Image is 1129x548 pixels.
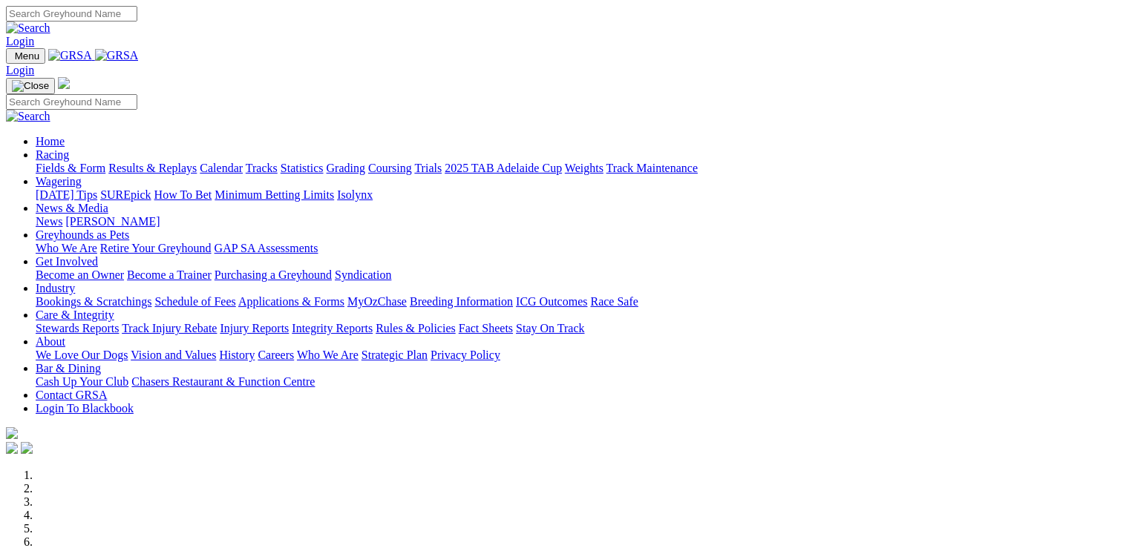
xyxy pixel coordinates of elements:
[6,78,55,94] button: Toggle navigation
[36,295,1123,308] div: Industry
[258,349,294,361] a: Careers
[361,349,428,361] a: Strategic Plan
[131,375,315,388] a: Chasers Restaurant & Function Centre
[215,242,318,254] a: GAP SA Assessments
[215,268,332,281] a: Purchasing a Greyhound
[200,162,243,174] a: Calendar
[36,362,101,374] a: Bar & Dining
[95,49,139,62] img: GRSA
[36,215,62,228] a: News
[36,255,98,268] a: Get Involved
[6,22,50,35] img: Search
[36,188,1123,202] div: Wagering
[368,162,412,174] a: Coursing
[445,162,562,174] a: 2025 TAB Adelaide Cup
[6,442,18,454] img: facebook.svg
[36,349,128,361] a: We Love Our Dogs
[58,77,70,89] img: logo-grsa-white.png
[36,402,134,415] a: Login To Blackbook
[6,48,45,64] button: Toggle navigation
[516,322,584,334] a: Stay On Track
[6,35,34,47] a: Login
[6,110,50,123] img: Search
[122,322,217,334] a: Track Injury Rebate
[127,268,212,281] a: Become a Trainer
[15,50,39,62] span: Menu
[6,6,137,22] input: Search
[36,389,107,401] a: Contact GRSA
[36,375,128,388] a: Cash Up Your Club
[131,349,216,361] a: Vision and Values
[36,268,124,281] a: Become an Owner
[215,188,334,201] a: Minimum Betting Limits
[327,162,365,174] a: Grading
[516,295,587,308] a: ICG Outcomes
[21,442,33,454] img: twitter.svg
[281,162,324,174] a: Statistics
[414,162,442,174] a: Trials
[6,427,18,439] img: logo-grsa-white.png
[565,162,603,174] a: Weights
[6,64,34,76] a: Login
[219,349,255,361] a: History
[246,162,278,174] a: Tracks
[36,322,1123,335] div: Care & Integrity
[410,295,513,308] a: Breeding Information
[36,175,82,188] a: Wagering
[36,295,151,308] a: Bookings & Scratchings
[154,188,212,201] a: How To Bet
[6,94,137,110] input: Search
[48,49,92,62] img: GRSA
[36,335,65,348] a: About
[36,202,108,214] a: News & Media
[335,268,391,281] a: Syndication
[220,322,289,334] a: Injury Reports
[36,228,129,241] a: Greyhounds as Pets
[65,215,160,228] a: [PERSON_NAME]
[292,322,373,334] a: Integrity Reports
[36,242,1123,255] div: Greyhounds as Pets
[459,322,513,334] a: Fact Sheets
[100,188,151,201] a: SUREpick
[36,215,1123,228] div: News & Media
[154,295,235,308] a: Schedule of Fees
[108,162,197,174] a: Results & Replays
[36,188,97,201] a: [DATE] Tips
[297,349,359,361] a: Who We Are
[431,349,500,361] a: Privacy Policy
[376,322,456,334] a: Rules & Policies
[36,135,65,148] a: Home
[347,295,407,308] a: MyOzChase
[590,295,638,308] a: Race Safe
[100,242,212,254] a: Retire Your Greyhound
[36,282,75,294] a: Industry
[36,242,97,254] a: Who We Are
[36,308,114,321] a: Care & Integrity
[36,148,69,161] a: Racing
[36,349,1123,362] div: About
[238,295,344,308] a: Applications & Forms
[12,80,49,92] img: Close
[36,162,1123,175] div: Racing
[337,188,373,201] a: Isolynx
[36,268,1123,282] div: Get Involved
[36,375,1123,389] div: Bar & Dining
[606,162,698,174] a: Track Maintenance
[36,322,119,334] a: Stewards Reports
[36,162,105,174] a: Fields & Form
